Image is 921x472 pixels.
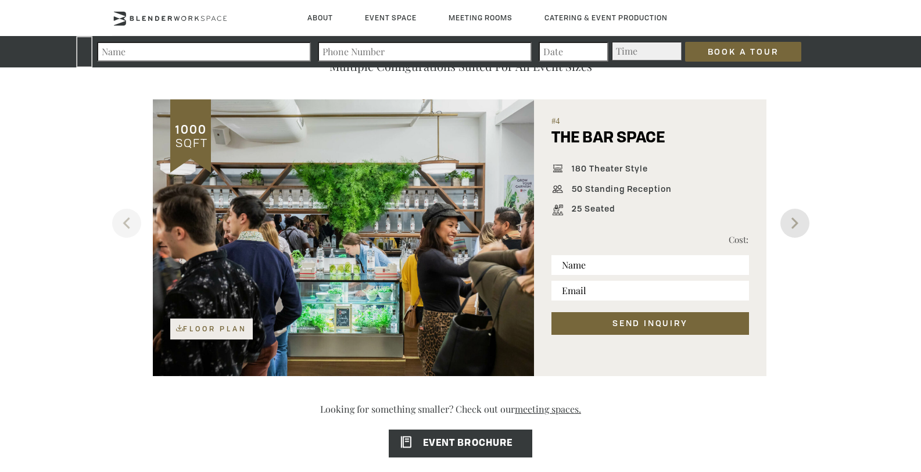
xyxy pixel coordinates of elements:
[147,403,775,427] p: Looking for something smaller? Check out our
[551,255,748,275] input: Name
[318,42,532,62] input: Phone Number
[650,233,749,246] p: Cost:
[551,117,748,130] span: #4
[780,209,809,238] button: Next
[566,204,615,217] span: 25 Seated
[551,312,748,334] button: SEND INQUIRY
[539,42,608,62] input: Date
[170,319,253,339] a: Floor Plan
[112,209,141,238] button: Previous
[566,164,648,177] span: 180 Theater Style
[97,42,311,62] input: Name
[712,323,921,472] iframe: Chat Widget
[515,394,601,424] a: meeting spaces.
[551,130,665,159] h5: THE BAR SPACE
[174,121,207,137] span: 1000
[551,281,748,301] input: Email
[685,42,801,62] input: Book a Tour
[389,430,532,457] a: EVENT BROCHURE
[389,439,513,448] span: EVENT BROCHURE
[173,135,208,151] span: SQFT
[566,184,672,197] span: 50 Standing Reception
